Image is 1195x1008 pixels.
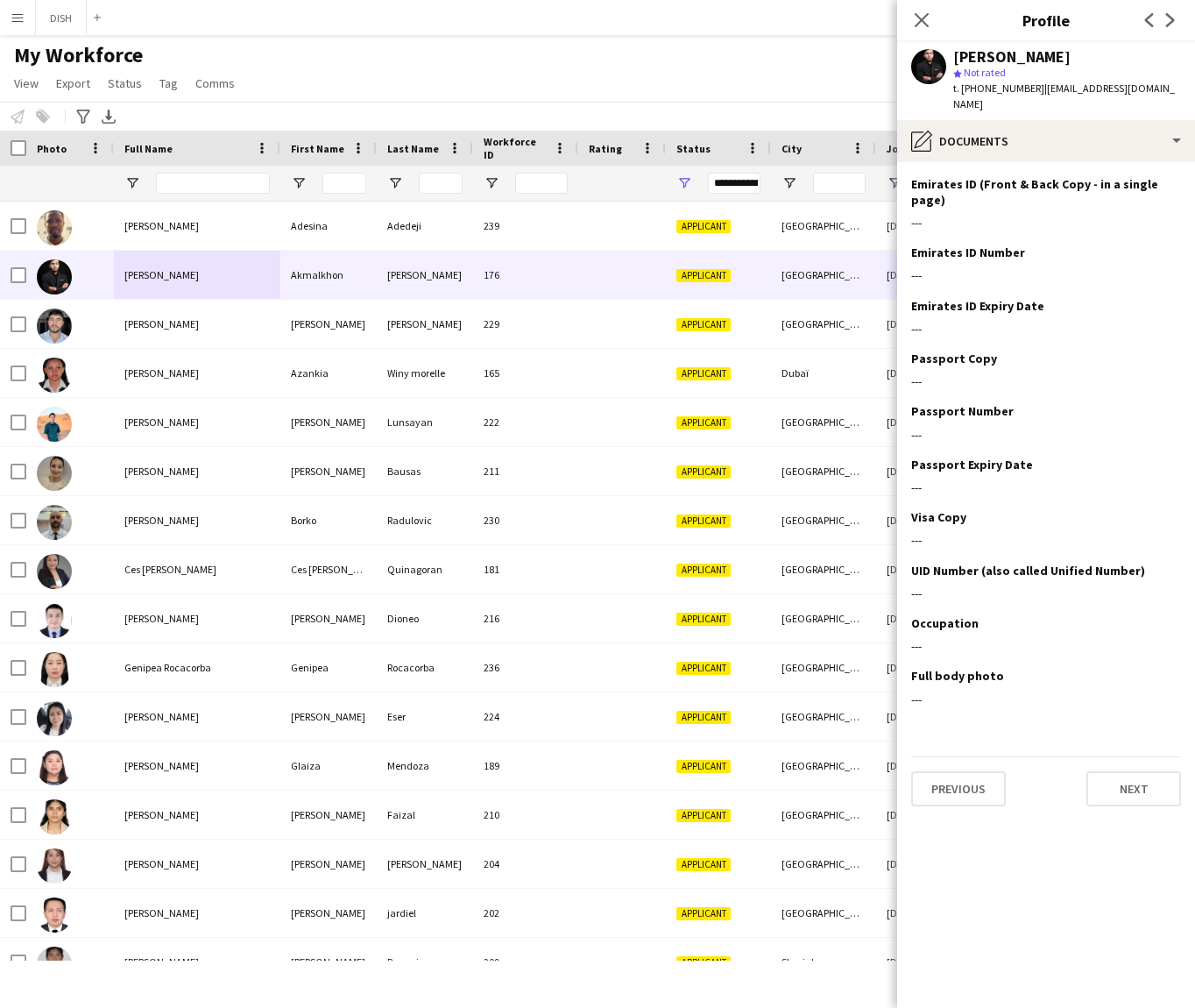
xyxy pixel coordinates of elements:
[280,349,377,397] div: Azankia
[781,175,797,191] button: Open Filter Menu
[124,857,199,870] span: [PERSON_NAME]
[280,742,377,790] div: Glaiza
[37,603,72,638] img: Daryl Dioneo
[37,898,72,933] img: joey jardiel
[473,840,578,888] div: 204
[37,142,67,155] span: Photo
[98,106,119,127] app-action-btn: Export XLSX
[291,175,307,191] button: Open Filter Menu
[188,72,242,95] a: Comms
[771,202,876,250] div: [GEOGRAPHIC_DATA]
[876,398,981,446] div: [DATE]
[911,427,1181,443] div: ---
[484,175,499,191] button: Open Filter Menu
[473,251,578,299] div: 176
[876,349,981,397] div: [DATE]
[37,210,72,245] img: Adesina Adedeji
[37,750,72,785] img: Glaiza Mendoza
[37,358,72,393] img: Azankia Winy morelle
[771,594,876,642] div: [GEOGRAPHIC_DATA]
[676,613,731,626] span: Applicant
[124,906,199,919] span: [PERSON_NAME]
[876,692,981,741] div: [DATE]
[280,251,377,299] div: Akmalkhon
[676,318,731,331] span: Applicant
[377,889,473,937] div: jardiel
[676,809,731,822] span: Applicant
[7,72,46,95] a: View
[876,594,981,642] div: [DATE]
[37,309,72,344] img: Andres Riaño
[876,938,981,986] div: [DATE]
[515,173,568,194] input: Workforce ID Filter Input
[911,586,1181,601] div: ---
[911,692,1181,707] div: ---
[152,72,185,95] a: Tag
[37,505,72,540] img: Borko Radulovic
[280,496,377,544] div: Borko
[124,142,173,155] span: Full Name
[911,638,1181,654] div: ---
[280,791,377,839] div: [PERSON_NAME]
[37,407,72,442] img: Ben Bryan Lunsayan
[377,545,473,593] div: Quinagoran
[124,415,199,429] span: [PERSON_NAME]
[676,858,731,871] span: Applicant
[911,321,1181,337] div: ---
[124,563,216,576] span: Ces [PERSON_NAME]
[387,175,403,191] button: Open Filter Menu
[159,75,178,91] span: Tag
[14,75,39,91] span: View
[124,808,199,821] span: [PERSON_NAME]
[473,742,578,790] div: 189
[280,889,377,937] div: [PERSON_NAME]
[37,554,72,589] img: Ces Angelica Quinagoran
[280,643,377,692] div: Genipea
[911,668,1004,684] h3: Full body photo
[676,662,731,675] span: Applicant
[876,545,981,593] div: [DATE]
[676,956,731,969] span: Applicant
[37,701,72,736] img: Gina Eser
[911,509,966,525] h3: Visa Copy
[377,643,473,692] div: Rocacorba
[473,447,578,495] div: 211
[911,373,1181,389] div: ---
[377,692,473,741] div: Eser
[876,840,981,888] div: [DATE]
[473,692,578,741] div: 224
[473,496,578,544] div: 230
[771,938,876,986] div: Sharjah
[771,889,876,937] div: [GEOGRAPHIC_DATA]
[124,366,199,380] span: [PERSON_NAME]
[781,142,802,155] span: City
[771,300,876,348] div: [GEOGRAPHIC_DATA]
[377,594,473,642] div: Dioneo
[676,760,731,773] span: Applicant
[124,514,199,527] span: [PERSON_NAME]
[280,202,377,250] div: Adesina
[676,416,731,429] span: Applicant
[124,268,199,281] span: [PERSON_NAME]
[876,447,981,495] div: [DATE]
[953,49,1071,65] div: [PERSON_NAME]
[771,692,876,741] div: [GEOGRAPHIC_DATA]
[419,173,463,194] input: Last Name Filter Input
[771,840,876,888] div: [GEOGRAPHIC_DATA]
[280,594,377,642] div: [PERSON_NAME]
[676,515,731,528] span: Applicant
[280,447,377,495] div: [PERSON_NAME]
[56,75,90,91] span: Export
[14,42,143,68] span: My Workforce
[771,349,876,397] div: Dubaï
[953,82,1175,110] span: | [EMAIL_ADDRESS][DOMAIN_NAME]
[813,173,866,194] input: City Filter Input
[676,367,731,380] span: Applicant
[37,456,72,491] img: Bernadette Bausas
[676,564,731,577] span: Applicant
[876,202,981,250] div: [DATE]
[771,447,876,495] div: [GEOGRAPHIC_DATA]
[377,300,473,348] div: [PERSON_NAME]
[1086,771,1181,806] button: Next
[771,545,876,593] div: [GEOGRAPHIC_DATA]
